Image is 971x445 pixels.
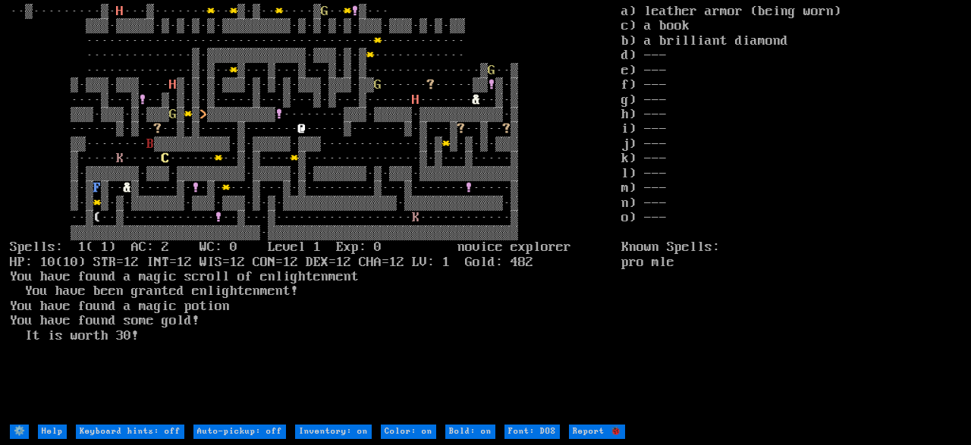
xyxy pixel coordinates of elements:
[93,210,101,225] font: (
[116,4,124,19] font: H
[93,180,101,196] font: F
[38,425,67,439] input: Help
[146,136,154,152] font: B
[193,425,286,439] input: Auto-pickup: off
[374,77,382,92] font: G
[215,210,222,225] font: !
[465,180,473,196] font: !
[76,425,184,439] input: Keyboard hints: off
[412,210,420,225] font: K
[275,107,283,122] font: !
[351,4,359,19] font: !
[116,151,124,166] font: K
[427,77,435,92] font: ?
[295,425,372,439] input: Inventory: on
[457,121,465,136] font: ?
[10,425,29,439] input: ⚙️
[192,180,200,196] font: !
[412,92,420,108] font: H
[321,4,328,19] font: G
[445,425,495,439] input: Bold: on
[503,121,511,136] font: ?
[504,425,560,439] input: Font: DOS
[488,77,495,92] font: !
[139,92,146,108] font: !
[488,63,495,78] font: G
[10,5,621,423] larn: ··▒·········▒· ···▒······· ·· ▒·▒·· ····▒ ·· ▒··· ▒▒▒·▒▒▒▒▒·▒·▒·▒·▒·▒▒▒▒▒▒▒▒▒·▒·▒·▒·▒·▒▒▒·▒▒▒·▒·▒...
[200,107,207,122] font: >
[473,92,480,108] font: &
[169,107,177,122] font: G
[381,425,436,439] input: Color: on
[569,425,625,439] input: Report 🐞
[298,121,306,136] font: @
[162,151,169,166] font: C
[621,5,961,423] stats: a) leather armor (being worn) c) a book b) a brilliant diamond d) --- e) --- f) --- g) --- h) ---...
[124,180,131,196] font: &
[154,121,162,136] font: ?
[169,77,177,92] font: H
